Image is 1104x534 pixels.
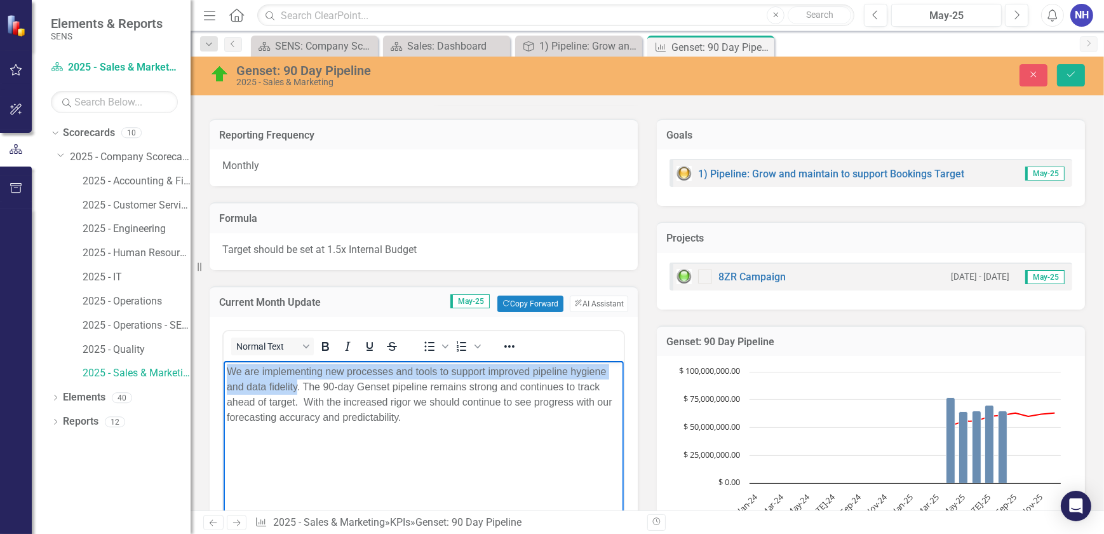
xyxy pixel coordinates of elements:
img: Green: On Track [677,269,692,284]
text: Nov-24 [863,491,890,519]
a: KPIs [390,516,410,528]
div: Numbered list [451,338,483,355]
a: Elements [63,390,105,405]
a: 2025 - Customer Service [83,198,191,213]
div: 2025 - Sales & Marketing [236,78,698,87]
path: May-25, 64,500,000. Actual. [959,412,968,484]
text: Nov-25 [1018,491,1045,518]
a: 2025 - Accounting & Finance [83,174,191,189]
div: Bullet list [419,338,450,355]
text: $ 100,000,000.00 [679,365,740,376]
a: 2025 - Quality [83,343,191,357]
a: Sales: Dashboard [386,38,507,54]
text: $ 0.00 [718,476,740,488]
img: Yellow: At Risk/Needs Attention [677,166,692,181]
button: Italic [337,338,358,355]
a: 2025 - Engineering [83,222,191,236]
a: 1) Pipeline: Grow and maintain to support Bookings Target [518,38,639,54]
div: Genset: 90 Day Pipeline [236,64,698,78]
h3: Formula [219,213,628,224]
span: Elements & Reports [51,16,163,31]
a: 2025 - IT [83,270,191,285]
button: Bold [314,338,336,355]
span: May-25 [450,294,490,308]
input: Search Below... [51,91,178,113]
a: 2025 - Operations [83,294,191,309]
p: Target should be set at 1.5x Internal Budget [222,243,625,257]
button: Reveal or hide additional toolbar items [499,338,520,355]
text: $ 50,000,000.00 [683,421,740,432]
text: May-24 [784,491,812,519]
text: Jan-25 [890,491,915,517]
button: Copy Forward [497,296,563,312]
path: Jul-25, 69,850,000. Actual. [985,406,994,484]
span: Normal Text [236,341,299,352]
img: ClearPoint Strategy [5,13,29,38]
div: 1) Pipeline: Grow and maintain to support Bookings Target [539,38,639,54]
div: Sales: Dashboard [407,38,507,54]
div: May-25 [896,8,997,24]
h3: Goals [666,130,1075,141]
a: 2025 - Operations - SENS Legacy KPIs [83,318,191,333]
div: Genset: 90 Day Pipeline [671,39,771,55]
a: SENS: Company Scorecard [254,38,375,54]
path: Apr-25, 77,000,000. Actual. [946,398,955,484]
a: 8ZR Campaign [718,271,786,283]
button: May-25 [891,4,1002,27]
div: 10 [121,128,142,139]
div: 40 [112,392,132,403]
span: May-25 [1025,167,1065,181]
text: Sep-25 [993,491,1019,517]
a: Reports [63,414,98,429]
a: 2025 - Sales & Marketing [51,60,178,75]
text: Sep-24 [837,491,864,518]
a: 2025 - Human Resources [83,246,191,261]
div: » » [255,516,638,530]
h3: Reporting Frequency [219,130,628,141]
text: $ 25,000,000.00 [683,449,740,460]
div: SENS: Company Scorecard [275,38,375,54]
h3: Projects [666,233,1075,244]
h3: Current Month Update [219,297,368,308]
path: Jun-25, 64,808,719. Actual. [973,411,981,484]
button: Strikethrough [381,338,403,355]
input: Search ClearPoint... [257,4,854,27]
span: Search [806,10,833,20]
span: May-25 [1025,270,1065,284]
a: 2025 - Sales & Marketing [83,366,191,381]
text: [DATE]-25 [959,491,993,525]
h3: Genset: 90 Day Pipeline [666,336,1075,348]
div: 12 [105,416,125,427]
button: AI Assistant [570,296,628,312]
img: On Target [210,64,230,85]
text: Jan-24 [734,491,760,517]
div: Genset: 90 Day Pipeline [415,516,522,528]
a: 1) Pipeline: Grow and maintain to support Bookings Target [698,168,964,180]
small: SENS [51,31,163,41]
button: Block Normal Text [231,338,314,355]
a: Scorecards [63,126,115,140]
text: $ 75,000,000.00 [683,393,740,404]
button: Underline [359,338,380,355]
button: NH [1070,4,1093,27]
text: May-25 [939,491,967,519]
a: 2025 - Company Scorecard [70,150,191,165]
text: [DATE]-24 [804,491,838,526]
small: [DATE] - [DATE] [951,271,1009,283]
div: Open Intercom Messenger [1061,491,1091,521]
path: Aug-25, 64,646,565. Actual. [999,411,1007,484]
a: 2025 - Sales & Marketing [273,516,385,528]
text: Mar-25 [914,491,941,518]
div: Monthly [210,149,638,186]
text: Mar-24 [758,491,786,519]
button: Search [788,6,851,24]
